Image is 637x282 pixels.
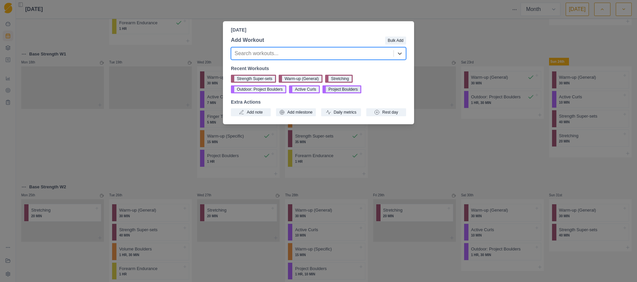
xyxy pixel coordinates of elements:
p: [DATE] [231,27,406,34]
button: Stretching [325,75,353,83]
button: Bulk Add [385,37,406,45]
button: Project Boulders [322,85,361,93]
button: Outdoor: Project Boulders [231,85,286,93]
p: Recent Workouts [231,65,406,72]
button: Add milestone [276,108,316,116]
button: Active Curls [289,85,320,93]
button: Add note [231,108,271,116]
button: Daily metrics [321,108,361,116]
p: Add Workout [231,36,264,44]
button: Warm-up (General) [279,75,322,83]
button: Strength Super-sets [231,75,276,83]
p: Extra Actions [231,99,406,106]
button: Rest day [366,108,406,116]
